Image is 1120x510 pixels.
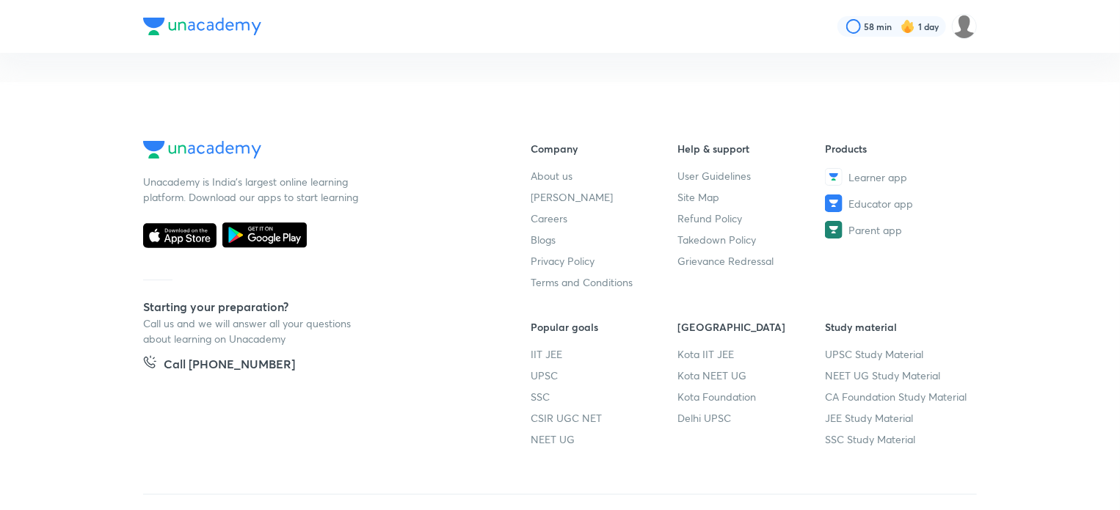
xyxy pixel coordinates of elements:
[531,141,678,156] h6: Company
[531,168,678,183] a: About us
[825,141,972,156] h6: Products
[143,174,363,205] p: Unacademy is India’s largest online learning platform. Download our apps to start learning
[825,431,972,447] a: SSC Study Material
[825,194,972,212] a: Educator app
[825,410,972,426] a: JEE Study Material
[143,18,261,35] img: Company Logo
[678,410,826,426] a: Delhi UPSC
[531,211,567,226] span: Careers
[143,141,261,159] img: Company Logo
[848,222,902,238] span: Parent app
[678,346,826,362] a: Kota IIT JEE
[678,211,826,226] a: Refund Policy
[678,232,826,247] a: Takedown Policy
[531,211,678,226] a: Careers
[952,14,977,39] img: TARUN
[678,389,826,404] a: Kota Foundation
[531,232,678,247] a: Blogs
[825,389,972,404] a: CA Foundation Study Material
[678,253,826,269] a: Grievance Redressal
[143,316,363,346] p: Call us and we will answer all your questions about learning on Unacademy
[678,168,826,183] a: User Guidelines
[848,196,913,211] span: Educator app
[901,19,915,34] img: streak
[678,189,826,205] a: Site Map
[143,141,484,162] a: Company Logo
[678,368,826,383] a: Kota NEET UG
[825,168,972,186] a: Learner app
[825,319,972,335] h6: Study material
[143,355,295,376] a: Call [PHONE_NUMBER]
[531,410,678,426] a: CSIR UGC NET
[678,141,826,156] h6: Help & support
[531,389,678,404] a: SSC
[825,346,972,362] a: UPSC Study Material
[825,168,843,186] img: Learner app
[531,274,678,290] a: Terms and Conditions
[531,368,678,383] a: UPSC
[678,319,826,335] h6: [GEOGRAPHIC_DATA]
[825,221,972,238] a: Parent app
[531,431,678,447] a: NEET UG
[848,170,907,185] span: Learner app
[531,189,678,205] a: [PERSON_NAME]
[164,355,295,376] h5: Call [PHONE_NUMBER]
[531,319,678,335] h6: Popular goals
[143,298,484,316] h5: Starting your preparation?
[825,368,972,383] a: NEET UG Study Material
[825,221,843,238] img: Parent app
[531,253,678,269] a: Privacy Policy
[825,194,843,212] img: Educator app
[531,346,678,362] a: IIT JEE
